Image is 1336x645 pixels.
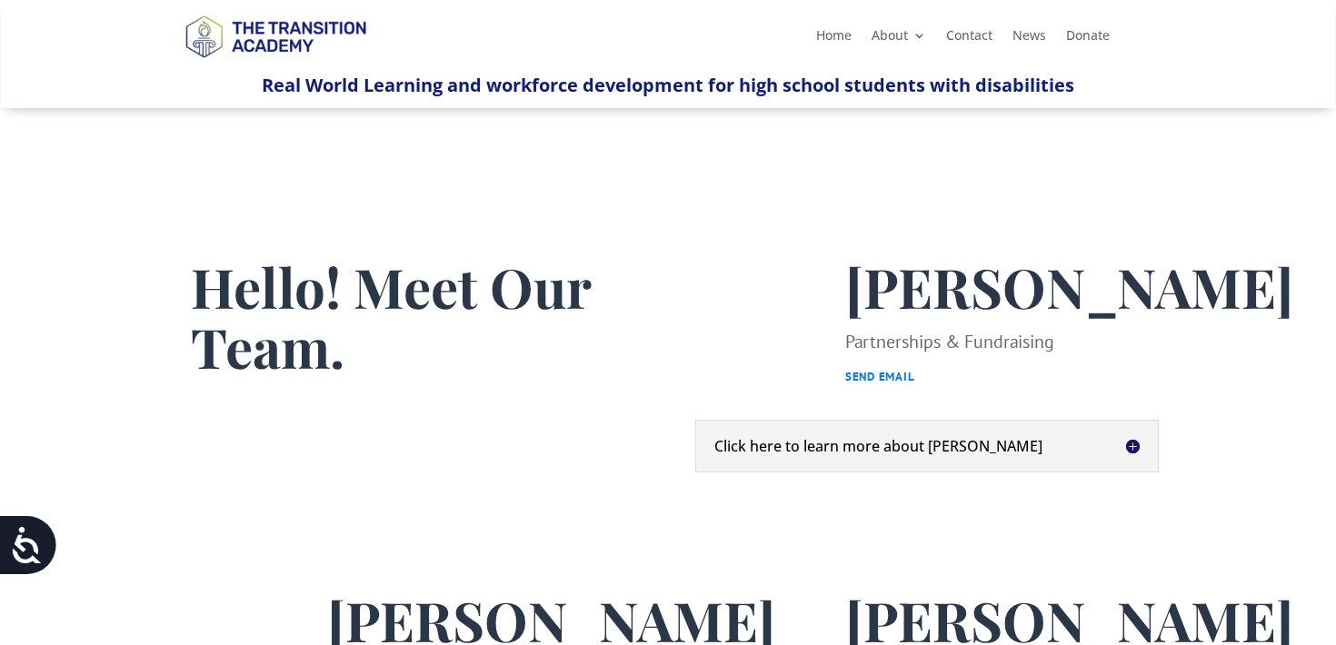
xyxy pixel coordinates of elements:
span: Real World Learning and workforce development for high school students with disabilities [262,73,1074,97]
span: [PERSON_NAME] [845,250,1293,322]
a: Home [816,29,852,49]
a: Logo-Noticias [177,55,374,72]
a: Send Email [845,369,915,384]
span: Partnerships & Fundraising [845,330,1054,353]
a: News [1012,29,1046,49]
span: Hello! Meet Our Team. [191,250,591,382]
h5: Click here to learn more about [PERSON_NAME] [714,439,1140,453]
a: Donate [1066,29,1110,49]
a: About [872,29,926,49]
a: Contact [946,29,992,49]
img: TTA Brand_TTA Primary Logo_Horizontal_Light BG [177,4,374,68]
